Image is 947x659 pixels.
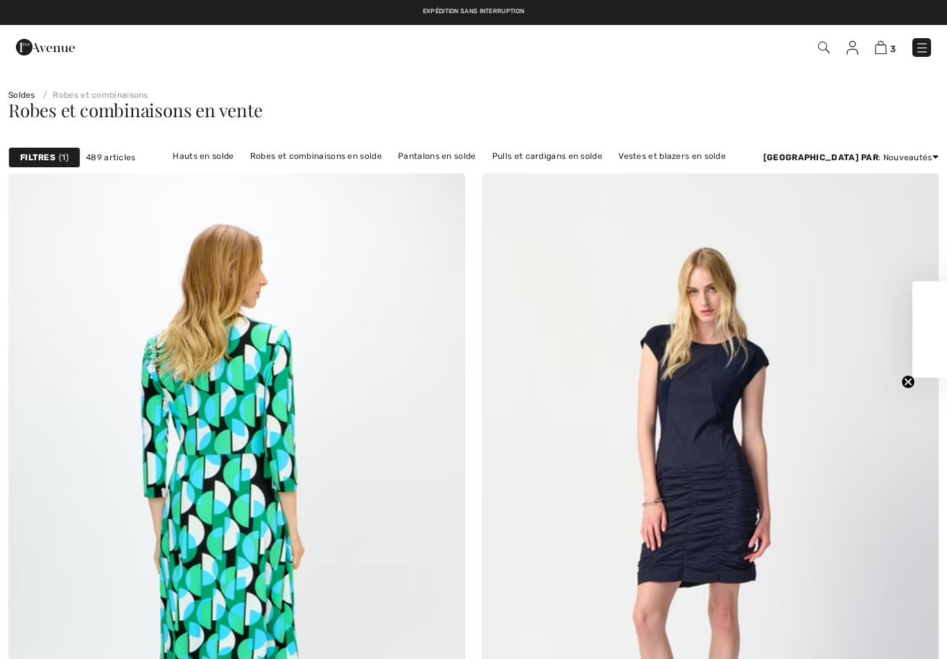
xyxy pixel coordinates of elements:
a: 1ère Avenue [16,40,75,53]
a: Robes et combinaisons [37,90,148,100]
div: : Nouveautés [763,151,939,164]
button: Close teaser [901,375,915,389]
span: 489 articles [86,151,136,164]
strong: [GEOGRAPHIC_DATA] par [763,153,878,162]
div: Close teaser [912,282,947,378]
strong: Filtres [20,151,55,164]
img: Menu [915,41,929,55]
img: Recherche [818,42,830,53]
span: 3 [890,44,896,54]
a: Robes et combinaisons en solde [243,147,389,165]
a: Soldes [8,90,35,100]
a: Pantalons en solde [391,147,483,165]
a: 3 [875,39,896,55]
a: Hauts en solde [166,147,241,165]
span: 1 [59,151,69,164]
a: Vestes et blazers en solde [611,147,733,165]
a: Jupes en solde [339,165,415,183]
img: Panier d'achat [875,41,887,54]
a: Pulls et cardigans en solde [485,147,609,165]
img: Mes infos [846,41,858,55]
span: Robes et combinaisons en vente [8,98,262,122]
img: 1ère Avenue [16,33,75,61]
a: Vêtements d'extérieur en solde [417,165,559,183]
